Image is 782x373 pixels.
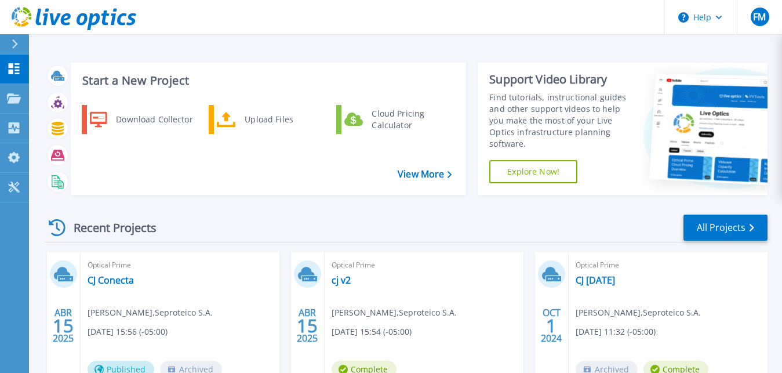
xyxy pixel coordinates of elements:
[332,325,412,338] span: [DATE] 15:54 (-05:00)
[332,274,351,286] a: cj v2
[546,321,557,331] span: 1
[82,74,451,87] h3: Start a New Project
[366,108,452,131] div: Cloud Pricing Calculator
[540,305,562,347] div: OCT 2024
[296,305,318,347] div: ABR 2025
[209,105,328,134] a: Upload Files
[45,213,172,242] div: Recent Projects
[753,12,766,21] span: FM
[576,306,701,319] span: [PERSON_NAME] , Seproteico S.A.
[239,108,325,131] div: Upload Files
[489,92,633,150] div: Find tutorials, instructional guides and other support videos to help you make the most of your L...
[332,306,457,319] span: [PERSON_NAME] , Seproteico S.A.
[336,105,455,134] a: Cloud Pricing Calculator
[110,108,198,131] div: Download Collector
[576,274,615,286] a: CJ [DATE]
[88,259,272,271] span: Optical Prime
[576,325,656,338] span: [DATE] 11:32 (-05:00)
[398,169,452,180] a: View More
[332,259,517,271] span: Optical Prime
[88,306,213,319] span: [PERSON_NAME] , Seproteico S.A.
[88,274,134,286] a: CJ Conecta
[52,305,74,347] div: ABR 2025
[576,259,761,271] span: Optical Prime
[489,160,577,183] a: Explore Now!
[297,321,318,331] span: 15
[489,72,633,87] div: Support Video Library
[82,105,201,134] a: Download Collector
[683,215,768,241] a: All Projects
[88,325,168,338] span: [DATE] 15:56 (-05:00)
[53,321,74,331] span: 15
